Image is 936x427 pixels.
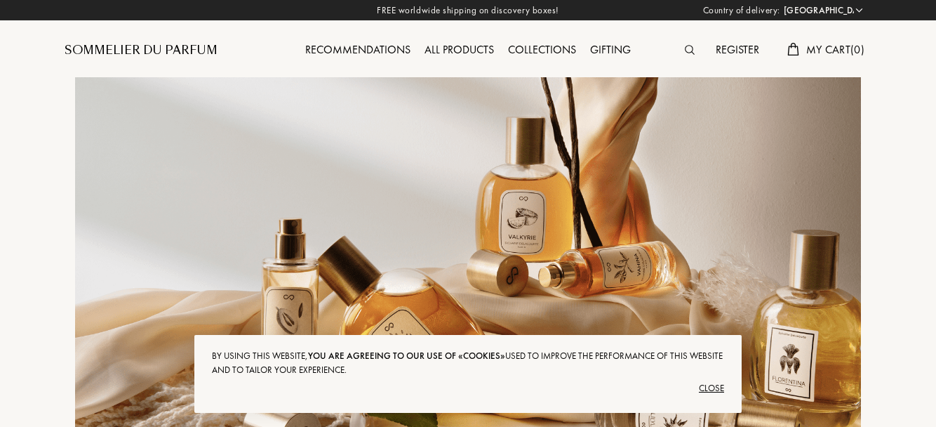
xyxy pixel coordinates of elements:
[212,349,724,377] div: By using this website, used to improve the performance of this website and to tailor your experie...
[583,41,638,60] div: Gifting
[298,41,417,60] div: Recommendations
[583,42,638,57] a: Gifting
[806,42,864,57] span: My Cart ( 0 )
[501,41,583,60] div: Collections
[501,42,583,57] a: Collections
[212,377,724,400] div: Close
[709,42,766,57] a: Register
[709,41,766,60] div: Register
[417,41,501,60] div: All products
[703,4,780,18] span: Country of delivery:
[308,350,505,362] span: you are agreeing to our use of «cookies»
[298,42,417,57] a: Recommendations
[787,43,798,55] img: cart.svg
[417,42,501,57] a: All products
[65,42,218,59] a: Sommelier du Parfum
[685,45,695,55] img: search_icn.svg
